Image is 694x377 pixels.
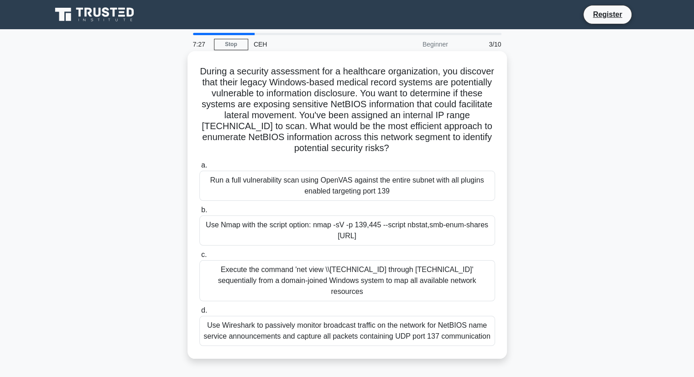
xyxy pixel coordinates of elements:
div: Beginner [374,35,454,53]
div: 3/10 [454,35,507,53]
span: b. [201,206,207,214]
div: Run a full vulnerability scan using OpenVAS against the entire subnet with all plugins enabled ta... [199,171,495,201]
div: Execute the command 'net view \\[TECHNICAL_ID] through [TECHNICAL_ID]' sequentially from a domain... [199,260,495,301]
a: Stop [214,39,248,50]
div: CEH [248,35,374,53]
h5: During a security assessment for a healthcare organization, you discover that their legacy Window... [198,66,496,154]
div: 7:27 [188,35,214,53]
div: Use Nmap with the script option: nmap -sV -p 139,445 --script nbstat,smb-enum-shares [URL] [199,215,495,246]
a: Register [587,9,627,20]
span: d. [201,306,207,314]
span: a. [201,161,207,169]
span: c. [201,251,207,258]
div: Use Wireshark to passively monitor broadcast traffic on the network for NetBIOS name service anno... [199,316,495,346]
